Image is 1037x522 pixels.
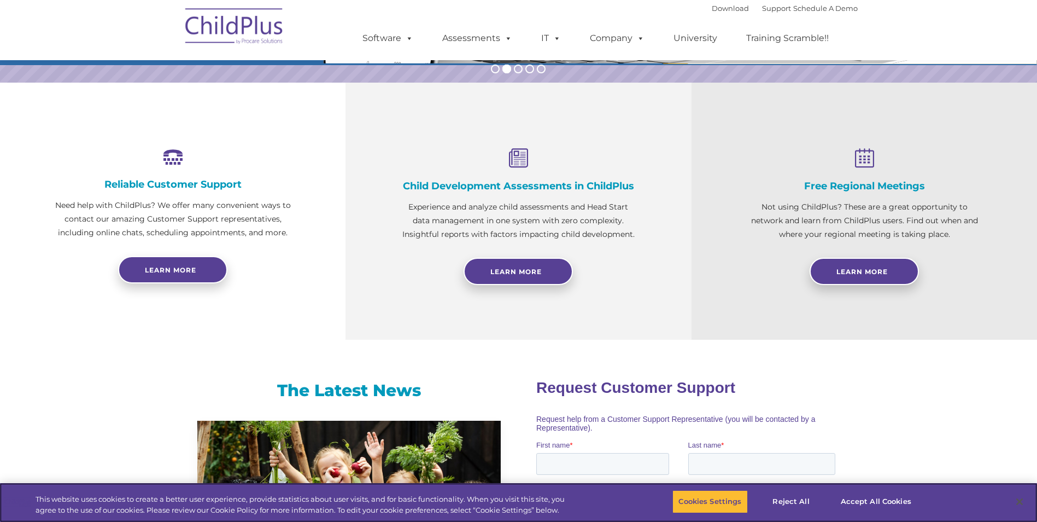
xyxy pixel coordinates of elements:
[55,199,291,240] p: Need help with ChildPlus? We offer many convenient ways to contact our amazing Customer Support r...
[145,266,196,274] span: Learn more
[180,1,289,55] img: ChildPlus by Procare Solutions
[490,268,542,276] span: Learn More
[351,27,424,49] a: Software
[672,490,747,513] button: Cookies Settings
[152,117,198,125] span: Phone number
[530,27,572,49] a: IT
[762,4,791,13] a: Support
[464,258,573,285] a: Learn More
[793,4,858,13] a: Schedule A Demo
[663,27,728,49] a: University
[55,178,291,190] h4: Reliable Customer Support
[835,490,917,513] button: Accept All Cookies
[431,27,523,49] a: Assessments
[836,268,888,276] span: Learn More
[757,490,825,513] button: Reject All
[118,256,227,283] a: Learn more
[197,380,501,402] h3: The Latest News
[1007,490,1032,514] button: Close
[746,180,982,192] h4: Free Regional Meetings
[400,180,636,192] h4: Child Development Assessments in ChildPlus
[810,258,919,285] a: Learn More
[735,27,840,49] a: Training Scramble!!
[746,200,982,241] p: Not using ChildPlus? These are a great opportunity to network and learn from ChildPlus users. Fin...
[579,27,655,49] a: Company
[152,72,185,80] span: Last name
[712,4,749,13] a: Download
[36,494,570,515] div: This website uses cookies to create a better user experience, provide statistics about user visit...
[400,200,636,241] p: Experience and analyze child assessments and Head Start data management in one system with zero c...
[712,4,858,13] font: |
